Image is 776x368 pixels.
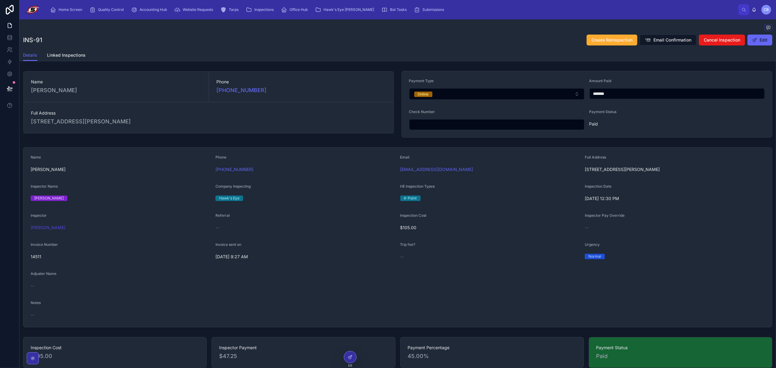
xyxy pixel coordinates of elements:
[422,7,444,12] span: Submissions
[47,52,86,58] span: Linked Inspections
[172,4,217,15] a: Website Requests
[764,7,769,12] span: CB
[215,225,219,231] span: --
[585,166,765,172] span: [STREET_ADDRESS][PERSON_NAME]
[589,79,612,83] span: Amount Paid
[31,86,201,95] span: [PERSON_NAME]
[244,4,278,15] a: Inspections
[47,50,86,62] a: Linked Inspections
[216,79,386,85] span: Phone
[400,254,404,260] span: --
[31,155,41,159] span: Name
[585,184,612,189] span: Inspection Date
[140,7,167,12] span: Accounting Hub
[400,155,410,159] span: Email
[215,184,251,189] span: Company Inspecting
[585,225,588,231] span: --
[31,300,41,305] span: Notes
[31,345,199,351] span: Inspection Cost
[229,7,239,12] span: Tarps
[31,312,34,318] span: --
[88,4,128,15] a: Quality Control
[216,86,266,95] a: [PHONE_NUMBER]
[313,4,378,15] a: Hawk's Eye [PERSON_NAME]
[48,4,86,15] a: Home Screen
[585,213,625,218] span: Inspector Pay Override
[219,345,388,351] span: Inspector Payment
[219,4,243,15] a: Tarps
[412,4,448,15] a: Submissions
[408,352,576,360] span: 45.00%
[390,7,407,12] span: Bot Tasks
[596,345,765,351] span: Payment Status
[59,7,82,12] span: Home Screen
[215,213,230,218] span: Referral
[23,36,42,44] h1: INS-91
[31,242,58,247] span: Invoice Number
[653,37,691,43] span: Email Confirmation
[400,242,415,247] span: Trip fee?
[183,7,213,12] span: Website Requests
[98,7,124,12] span: Quality Control
[31,110,386,116] span: Full Address
[409,109,435,114] span: Check Number
[45,3,738,16] div: scrollable content
[585,196,765,202] span: [DATE] 12:30 PM
[400,225,580,231] span: $105.00
[215,242,241,247] span: Invoice sent on
[34,196,64,201] div: [PERSON_NAME]
[400,166,473,172] a: [EMAIL_ADDRESS][DOMAIN_NAME]
[589,109,617,114] span: Payment Status
[409,88,585,100] button: Select Button
[747,35,772,45] button: Edit
[324,7,374,12] span: Hawk's Eye [PERSON_NAME]
[31,79,201,85] span: Name
[31,352,199,360] span: $105.00
[290,7,308,12] span: Office Hub
[23,52,37,58] span: Details
[591,37,632,43] span: Create Reinspection
[587,35,637,45] button: Create Reinspection
[31,213,47,218] span: Inspector
[404,196,417,201] div: 4-Point
[400,213,427,218] span: Inspection Cost
[279,4,312,15] a: Office Hub
[31,254,211,260] span: 14511
[408,345,576,351] span: Payment Percentage
[215,166,253,172] a: [PHONE_NUMBER]
[380,4,411,15] a: Bot Tasks
[23,50,37,61] a: Details
[704,37,740,43] span: Cancel Inspection
[129,4,171,15] a: Accounting Hub
[699,35,745,45] button: Cancel Inspection
[588,254,601,259] div: Normal
[254,7,274,12] span: Inspections
[400,184,435,189] span: HE Inspection Types
[219,196,239,201] div: Hawk's Eye
[589,121,765,127] span: Paid
[31,283,34,289] span: --
[585,155,606,159] span: Full Address
[31,271,56,276] span: Adjuster Name
[596,352,765,360] span: Paid
[219,352,388,360] span: $47.25
[409,79,434,83] span: Payment Type
[31,184,58,189] span: Inspector Name
[31,225,66,231] a: [PERSON_NAME]
[31,166,211,172] span: [PERSON_NAME]
[31,117,386,126] span: [STREET_ADDRESS][PERSON_NAME]
[24,5,40,15] img: App logo
[215,155,226,159] span: Phone
[215,254,395,260] span: [DATE] 9:27 AM
[418,92,429,97] div: Online
[585,242,600,247] span: Urgency
[640,35,696,45] button: Email Confirmation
